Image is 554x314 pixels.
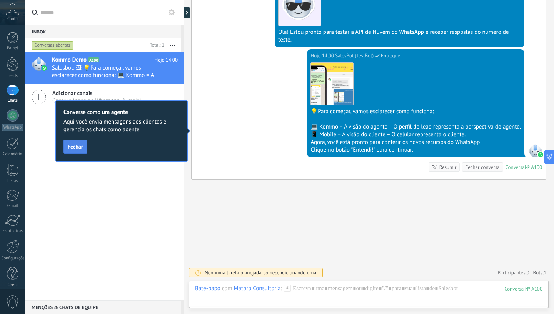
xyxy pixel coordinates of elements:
span: com [222,285,232,292]
div: Leads [2,73,24,78]
div: Clique no botão "Entendi!" para continuar. [310,146,521,154]
span: SalesBot [528,144,542,157]
img: waba.svg [42,65,47,71]
div: Agora, você está pronto para conferir os novos recursos do WhatsApp! [310,139,521,146]
div: Resumir [439,164,457,171]
img: waba.svg [538,152,543,157]
div: Estatísticas [2,229,24,234]
span: Adicionar canais [52,90,141,97]
div: Conversas abertas [32,41,73,50]
span: Salesbot: 🖼 💡Para começar, vamos esclarecer como funciona: 💻 Kommo = A visão do agente – O perfil... [52,64,163,79]
a: Kommo Demo A100 Hoje 14:00 Salesbot: 🖼 💡Para começar, vamos esclarecer como funciona: 💻 Kommo = A... [25,52,184,84]
span: Bots: [533,269,546,276]
div: Conversa [506,164,525,170]
button: Mais [164,38,181,52]
div: 100 [504,286,542,292]
div: Menções & Chats de equipe [25,300,181,314]
div: Olá! Estou pronto para testar a API de Nuvem do WhatsApp e receber respostas do número de teste. [278,28,521,44]
button: Fechar [63,140,87,154]
div: 📱 Mobile = A visão do cliente – O celular representa o cliente. [310,131,521,139]
span: SalesBot (TestBot) [335,52,374,60]
div: 💡Para começar, vamos esclarecer como funciona: [310,108,521,115]
div: Matpro Consultoria [234,285,281,292]
span: Conta [7,17,18,22]
span: 1 [544,269,546,276]
span: Aqui você envia mensagens aos clientes e gerencia os chats como agente. [63,118,180,134]
span: A100 [88,57,99,62]
div: Chats [2,98,24,103]
span: Fechar [68,144,83,149]
div: Hoje 14:00 [310,52,335,60]
div: E-mail [2,204,24,209]
span: : [281,285,282,292]
img: 223-pt.png [311,63,353,105]
div: Nenhuma tarefa planejada, comece [205,269,316,276]
div: Listas [2,179,24,184]
div: Mostrar [182,7,190,18]
div: № A100 [525,164,542,170]
span: Hoje 14:00 [155,56,178,64]
span: Capture leads do WhatsApp & mais! [52,97,141,104]
div: Painel [2,46,24,51]
a: Participantes:0 [497,269,529,276]
span: 0 [527,269,529,276]
div: Inbox [25,25,181,38]
div: Fechar conversa [465,164,499,171]
div: Calendário [2,152,24,157]
div: Configurações [2,256,24,261]
span: adicionando uma [279,269,316,276]
div: 💻 Kommo = A visão do agente – O perfil do lead representa a perspectiva do agente. [310,123,521,131]
h2: Converse como um agente [63,109,180,116]
div: Total: 1 [147,42,164,49]
span: Kommo Demo [52,56,87,64]
span: Entregue [381,52,400,60]
div: WhatsApp [2,124,23,131]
